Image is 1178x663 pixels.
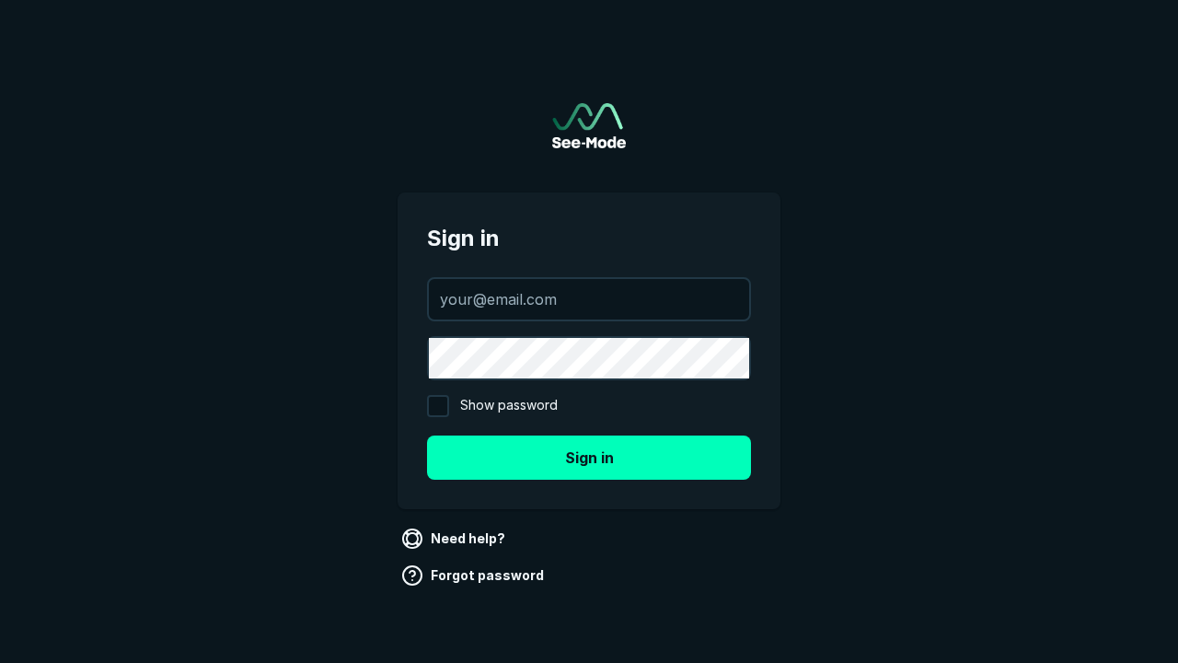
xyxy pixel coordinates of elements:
[429,279,749,320] input: your@email.com
[427,222,751,255] span: Sign in
[460,395,558,417] span: Show password
[398,524,513,553] a: Need help?
[552,103,626,148] img: See-Mode Logo
[398,561,551,590] a: Forgot password
[427,436,751,480] button: Sign in
[552,103,626,148] a: Go to sign in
